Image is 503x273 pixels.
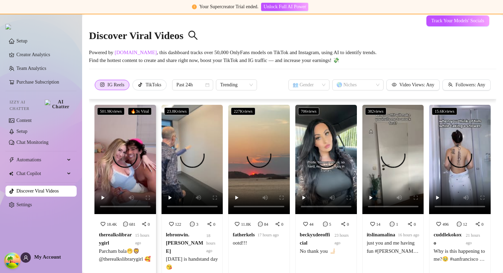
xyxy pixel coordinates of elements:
span: Video Views: Any [399,82,434,88]
a: Unlock Full AI Power [261,4,308,9]
div: IG Reels [107,80,124,90]
span: 18.4K [107,222,117,227]
a: Content [16,118,31,123]
a: Creator Analytics [16,49,71,60]
span: 0 [213,222,215,227]
span: My Account [34,254,61,260]
span: share-alt [142,222,146,226]
span: heart [436,222,441,226]
span: 122 [175,222,181,227]
span: 706 views [298,108,319,115]
strong: lebronwin.[PERSON_NAME] [166,232,203,253]
span: share-alt [207,222,212,226]
img: logo.svg [5,24,11,29]
strong: cuddlekokoxo [434,232,462,246]
button: Followers: Any [442,79,491,90]
span: heart [235,222,240,226]
span: message [258,222,263,226]
h2: Discover Viral Videos [89,29,198,42]
span: exclamation-circle [192,4,197,9]
span: 44 [309,222,313,227]
a: Setup [16,38,27,44]
span: 15 hours ago [135,233,150,245]
span: team [448,82,453,87]
span: 0 [148,222,150,227]
span: 16 hours ago [398,233,419,237]
span: 18 hours ago [206,233,216,253]
button: Unlock Full AI Power [261,3,308,11]
span: calendar [205,83,209,87]
div: ootd!!! [233,239,279,247]
span: 0 [281,222,283,227]
span: 23 hours ago [334,233,349,245]
span: 14 [376,222,381,227]
span: Automations [16,154,65,165]
span: 227K views [231,108,255,115]
span: message [123,222,128,226]
strong: therealkslibrarygirl [99,232,132,246]
span: Trending [220,80,253,90]
span: 21 hours ago [466,233,480,245]
span: 15.6K views [432,108,457,115]
span: share-alt [475,222,480,226]
span: Unlock Full AI Power [263,4,306,10]
div: [DATE] is handstand day 😘 [166,255,219,271]
span: Powered by , this dashboard tracks over 50,000 OnlyFans models on TikTok and Instagram, using AI ... [89,49,377,65]
div: just you and me having fun #[PERSON_NAME] #julianbrown #chicagocubs #[PERSON_NAME] [367,239,420,255]
span: heart [370,222,375,226]
a: Chat Monitoring [16,140,49,145]
span: 5 [329,222,331,227]
div: Parcham bala🤭🦁 @therealkslibrarygirl 🥰 [99,247,152,263]
span: 1 [396,222,398,227]
span: Chat Copilot [16,168,65,179]
span: eye [392,82,397,87]
span: message [390,222,395,226]
a: Purchase Subscription [16,79,59,85]
span: thunderbolt [9,157,14,163]
span: 84 [264,222,268,227]
span: Track Your Models' Socials [431,18,484,24]
span: share-alt [341,222,346,226]
span: 11.8K [241,222,251,227]
span: 681 [129,222,136,227]
span: 0 [481,222,483,227]
span: user [23,255,28,260]
span: 501.9K views [97,108,125,115]
span: heart [101,222,105,226]
div: TikToks [145,80,161,90]
span: heart [169,222,174,226]
span: search [188,30,198,40]
span: share-alt [275,222,280,226]
a: [DOMAIN_NAME] [115,50,157,55]
span: 0 [414,222,416,227]
span: tik-tok [138,82,143,87]
span: message [457,222,462,226]
a: Setup [16,129,27,134]
span: heart [303,222,308,226]
span: message [190,222,195,226]
span: 0 [347,222,349,227]
span: Past 24h [176,80,209,90]
span: 17 hours ago [257,233,279,237]
span: 496 [442,222,449,227]
span: message [323,222,328,226]
span: 23.8K views [164,108,190,115]
strong: fatherkels [233,232,255,237]
span: 3 [196,222,198,227]
button: Video Views: Any [386,79,440,90]
a: Discover Viral Videos [16,188,59,194]
img: AI Chatter [45,100,71,109]
div: Why is this happening to me?🥹 #sanfrancisco #[GEOGRAPHIC_DATA] #men #joke [434,247,486,263]
span: instagram [100,82,105,87]
span: 382 views [365,108,386,115]
img: Chat Copilot [9,171,13,176]
button: Track Your Models' Socials [426,15,489,26]
strong: itslinamalina [367,232,395,237]
span: Your Supercreator Trial ended. [199,4,259,9]
span: Followers: Any [455,82,485,88]
span: 12 [463,222,467,227]
span: Izzy AI Chatter [10,99,42,112]
a: Team Analytics [16,66,46,71]
strong: beckyxdeeofficial [300,232,330,246]
button: Open Tanstack query devtools [5,254,19,268]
